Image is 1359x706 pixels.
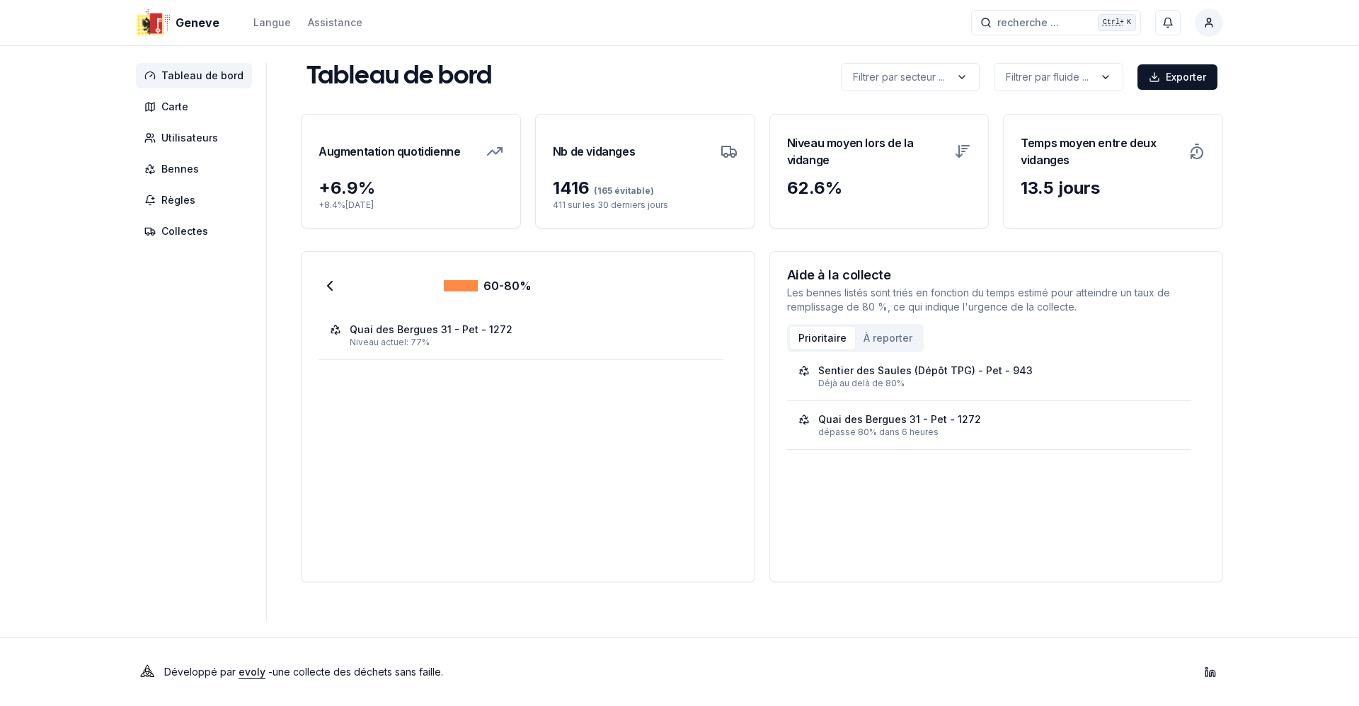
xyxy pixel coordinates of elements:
[136,94,258,120] a: Carte
[818,412,981,427] div: Quai des Bergues 31 - Pet - 1272
[997,16,1059,30] span: recherche ...
[319,199,503,211] p: + 8.4 % [DATE]
[787,286,1206,314] p: Les bennes listés sont triés en fonction du temps estimé pour atteindre un taux de remplissage de...
[818,378,1181,389] div: Déjà au delà de 80%
[253,14,291,31] button: Langue
[1021,177,1205,199] div: 13.5 jours
[1021,132,1180,171] h3: Temps moyen entre deux vidanges
[161,193,195,207] span: Règles
[798,364,1181,389] a: Sentier des Saules (Dépôt TPG) - Pet - 943Déjà au delà de 80%
[253,16,291,30] div: Langue
[798,412,1181,438] a: Quai des Bergues 31 - Pet - 1272dépasse 80% dans 6 heures
[994,63,1123,91] button: label
[350,323,512,337] div: Quai des Bergues 31 - Pet - 1272
[971,10,1141,35] button: recherche ...Ctrl+K
[1137,64,1217,90] button: Exporter
[787,269,1206,282] h3: Aide à la collecte
[787,177,972,199] div: 62.6 %
[444,277,532,294] div: 60-80%
[136,6,170,40] img: Geneve Logo
[350,337,712,348] div: Niveau actuel: 77%
[136,125,258,151] a: Utilisateurs
[136,219,258,244] a: Collectes
[553,199,738,211] p: 411 sur les 30 derniers jours
[330,323,712,348] a: Quai des Bergues 31 - Pet - 1272Niveau actuel: 77%
[319,132,460,171] h3: Augmentation quotidienne
[161,131,218,145] span: Utilisateurs
[319,177,503,199] div: + 6.9 %
[136,14,225,31] a: Geneve
[136,156,258,182] a: Bennes
[1006,70,1089,84] p: Filtrer par fluide ...
[790,327,855,349] button: Prioritaire
[306,63,492,91] h1: Tableau de bord
[853,70,945,84] p: Filtrer par secteur ...
[161,224,208,238] span: Collectes
[308,14,362,31] a: Assistance
[136,187,258,213] a: Règles
[855,327,921,349] button: À reporter
[136,63,258,88] a: Tableau de bord
[818,427,1181,438] div: dépasse 80% dans 6 heures
[590,185,654,196] span: (165 évitable)
[164,662,443,682] p: Développé par - une collecte des déchets sans faille .
[818,364,1033,378] div: Sentier des Saules (Dépôt TPG) - Pet - 943
[787,132,946,171] h3: Niveau moyen lors de la vidange
[239,666,265,678] a: evoly
[161,162,199,176] span: Bennes
[161,100,188,114] span: Carte
[161,69,243,83] span: Tableau de bord
[553,132,635,171] h3: Nb de vidanges
[176,14,219,31] span: Geneve
[553,177,738,199] div: 1416
[841,63,980,91] button: label
[136,661,159,683] img: Evoly Logo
